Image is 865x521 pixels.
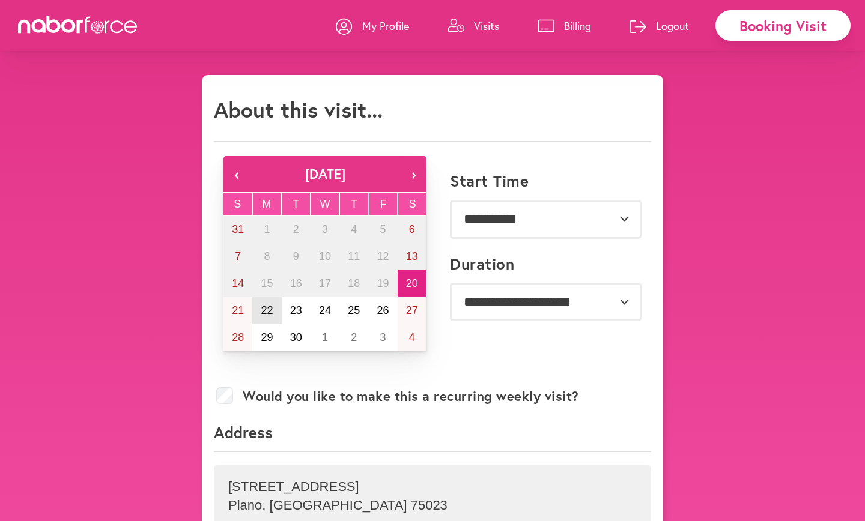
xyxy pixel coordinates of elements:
abbr: August 31, 2025 [232,223,244,235]
abbr: September 21, 2025 [232,304,244,316]
abbr: Sunday [234,198,241,210]
abbr: Monday [262,198,271,210]
p: Address [214,422,651,452]
abbr: September 28, 2025 [232,331,244,343]
h1: About this visit... [214,97,383,122]
button: September 17, 2025 [311,270,339,297]
p: Plano , [GEOGRAPHIC_DATA] 75023 [228,498,637,513]
abbr: September 24, 2025 [319,304,331,316]
label: Start Time [450,172,529,190]
p: Visits [474,19,499,33]
abbr: September 10, 2025 [319,250,331,262]
button: September 20, 2025 [398,270,426,297]
div: Booking Visit [715,10,851,41]
button: October 4, 2025 [398,324,426,351]
abbr: Wednesday [320,198,330,210]
button: September 11, 2025 [339,243,368,270]
p: [STREET_ADDRESS] [228,479,637,495]
button: September 24, 2025 [311,297,339,324]
button: September 10, 2025 [311,243,339,270]
abbr: September 6, 2025 [409,223,415,235]
abbr: September 5, 2025 [380,223,386,235]
abbr: September 9, 2025 [293,250,299,262]
label: Would you like to make this a recurring weekly visit? [243,388,579,404]
abbr: September 27, 2025 [406,304,418,316]
button: ‹ [223,156,250,192]
abbr: September 15, 2025 [261,277,273,289]
button: September 23, 2025 [282,297,311,324]
abbr: September 14, 2025 [232,277,244,289]
button: September 29, 2025 [252,324,281,351]
button: September 16, 2025 [282,270,311,297]
abbr: October 1, 2025 [322,331,328,343]
abbr: September 26, 2025 [377,304,389,316]
button: August 31, 2025 [223,216,252,243]
abbr: September 25, 2025 [348,304,360,316]
button: September 15, 2025 [252,270,281,297]
abbr: September 2, 2025 [293,223,299,235]
a: Billing [538,8,591,44]
button: September 18, 2025 [339,270,368,297]
abbr: September 23, 2025 [290,304,302,316]
p: Billing [564,19,591,33]
abbr: October 3, 2025 [380,331,386,343]
button: September 4, 2025 [339,216,368,243]
abbr: September 18, 2025 [348,277,360,289]
button: September 3, 2025 [311,216,339,243]
button: September 14, 2025 [223,270,252,297]
abbr: September 1, 2025 [264,223,270,235]
abbr: September 8, 2025 [264,250,270,262]
button: October 2, 2025 [339,324,368,351]
button: September 28, 2025 [223,324,252,351]
label: Duration [450,254,514,273]
button: [DATE] [250,156,400,192]
abbr: Saturday [409,198,416,210]
button: September 27, 2025 [398,297,426,324]
button: September 13, 2025 [398,243,426,270]
button: › [400,156,426,192]
abbr: Friday [380,198,387,210]
a: Logout [630,8,689,44]
abbr: September 22, 2025 [261,304,273,316]
abbr: September 4, 2025 [351,223,357,235]
button: September 12, 2025 [368,243,397,270]
abbr: Thursday [351,198,357,210]
button: September 25, 2025 [339,297,368,324]
abbr: September 3, 2025 [322,223,328,235]
abbr: September 13, 2025 [406,250,418,262]
button: September 8, 2025 [252,243,281,270]
abbr: September 29, 2025 [261,331,273,343]
abbr: September 11, 2025 [348,250,360,262]
button: September 30, 2025 [282,324,311,351]
button: October 1, 2025 [311,324,339,351]
abbr: October 4, 2025 [409,331,415,343]
abbr: September 7, 2025 [235,250,241,262]
abbr: September 20, 2025 [406,277,418,289]
abbr: October 2, 2025 [351,331,357,343]
a: My Profile [336,8,409,44]
abbr: September 16, 2025 [290,277,302,289]
button: September 19, 2025 [368,270,397,297]
p: My Profile [362,19,409,33]
button: September 6, 2025 [398,216,426,243]
button: September 1, 2025 [252,216,281,243]
button: September 5, 2025 [368,216,397,243]
button: September 21, 2025 [223,297,252,324]
button: September 22, 2025 [252,297,281,324]
a: Visits [448,8,499,44]
abbr: September 12, 2025 [377,250,389,262]
abbr: September 30, 2025 [290,331,302,343]
button: September 7, 2025 [223,243,252,270]
button: September 9, 2025 [282,243,311,270]
abbr: September 17, 2025 [319,277,331,289]
button: October 3, 2025 [368,324,397,351]
abbr: September 19, 2025 [377,277,389,289]
button: September 26, 2025 [368,297,397,324]
p: Logout [656,19,689,33]
button: September 2, 2025 [282,216,311,243]
abbr: Tuesday [293,198,299,210]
